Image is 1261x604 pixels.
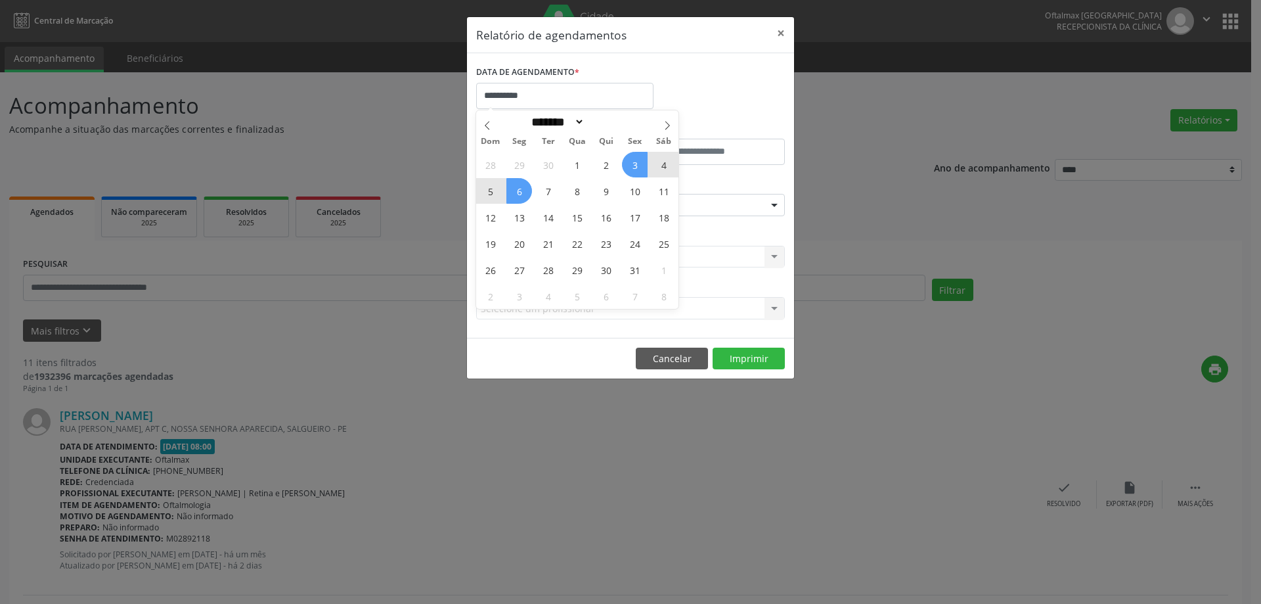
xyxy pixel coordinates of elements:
span: Outubro 17, 2025 [622,204,648,230]
span: Outubro 21, 2025 [535,231,561,256]
span: Outubro 5, 2025 [477,178,503,204]
span: Novembro 5, 2025 [564,283,590,309]
input: Year [585,115,628,129]
span: Outubro 16, 2025 [593,204,619,230]
label: ATÉ [634,118,785,139]
span: Outubro 2, 2025 [593,152,619,177]
span: Novembro 4, 2025 [535,283,561,309]
span: Outubro 31, 2025 [622,257,648,283]
span: Qui [592,137,621,146]
span: Outubro 24, 2025 [622,231,648,256]
span: Sex [621,137,650,146]
span: Novembro 8, 2025 [651,283,676,309]
span: Seg [505,137,534,146]
span: Sáb [650,137,678,146]
span: Outubro 27, 2025 [506,257,532,283]
span: Outubro 22, 2025 [564,231,590,256]
span: Setembro 30, 2025 [535,152,561,177]
span: Outubro 11, 2025 [651,178,676,204]
span: Qua [563,137,592,146]
h5: Relatório de agendamentos [476,26,627,43]
span: Outubro 30, 2025 [593,257,619,283]
span: Outubro 20, 2025 [506,231,532,256]
span: Dom [476,137,505,146]
span: Outubro 29, 2025 [564,257,590,283]
span: Outubro 26, 2025 [477,257,503,283]
span: Outubro 7, 2025 [535,178,561,204]
select: Month [527,115,585,129]
span: Novembro 6, 2025 [593,283,619,309]
span: Outubro 25, 2025 [651,231,676,256]
span: Outubro 10, 2025 [622,178,648,204]
span: Setembro 29, 2025 [506,152,532,177]
span: Outubro 3, 2025 [622,152,648,177]
span: Outubro 28, 2025 [535,257,561,283]
button: Cancelar [636,348,708,370]
span: Outubro 23, 2025 [593,231,619,256]
span: Setembro 28, 2025 [477,152,503,177]
span: Novembro 1, 2025 [651,257,676,283]
span: Outubro 13, 2025 [506,204,532,230]
span: Outubro 4, 2025 [651,152,676,177]
span: Outubro 12, 2025 [477,204,503,230]
span: Novembro 3, 2025 [506,283,532,309]
span: Novembro 7, 2025 [622,283,648,309]
span: Outubro 14, 2025 [535,204,561,230]
span: Outubro 9, 2025 [593,178,619,204]
span: Outubro 15, 2025 [564,204,590,230]
span: Outubro 8, 2025 [564,178,590,204]
span: Novembro 2, 2025 [477,283,503,309]
span: Outubro 18, 2025 [651,204,676,230]
span: Outubro 6, 2025 [506,178,532,204]
span: Outubro 19, 2025 [477,231,503,256]
button: Close [768,17,794,49]
label: DATA DE AGENDAMENTO [476,62,579,83]
span: Ter [534,137,563,146]
button: Imprimir [713,348,785,370]
span: Outubro 1, 2025 [564,152,590,177]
